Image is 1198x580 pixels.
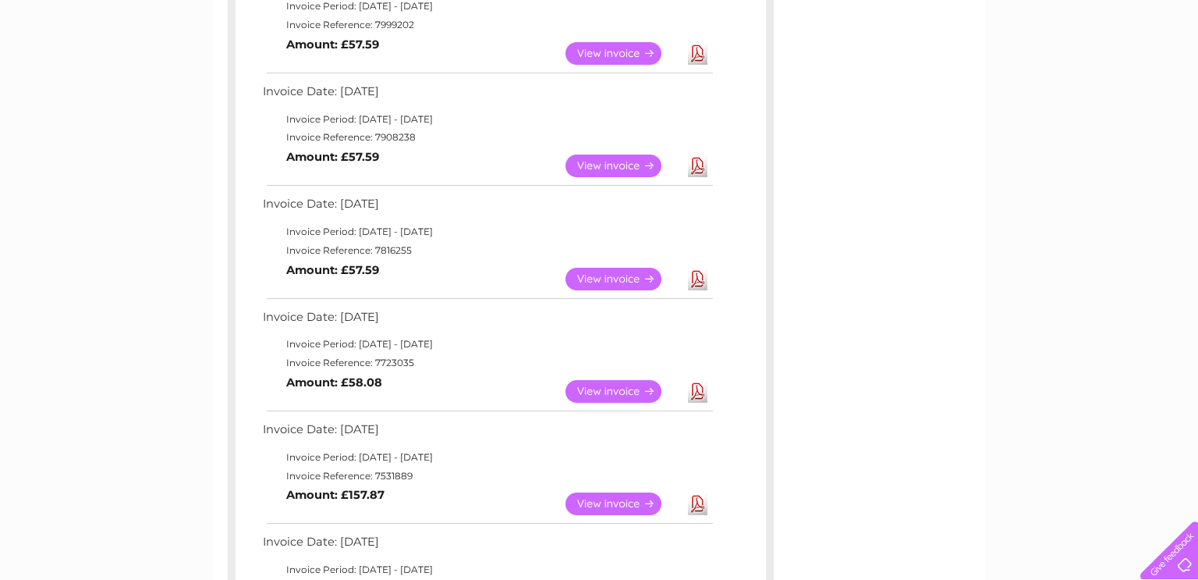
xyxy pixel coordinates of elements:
[286,488,385,502] b: Amount: £157.87
[259,128,715,147] td: Invoice Reference: 7908238
[1094,66,1132,78] a: Contact
[688,155,707,177] a: Download
[923,66,953,78] a: Water
[565,380,680,403] a: View
[232,9,969,76] div: Clear Business is a trading name of Verastar Limited (registered in [GEOGRAPHIC_DATA] No. 3667643...
[42,41,122,88] img: logo.png
[688,493,707,515] a: Download
[565,493,680,515] a: View
[688,380,707,403] a: Download
[259,241,715,260] td: Invoice Reference: 7816255
[259,467,715,486] td: Invoice Reference: 7531889
[962,66,997,78] a: Energy
[286,263,379,277] b: Amount: £57.59
[259,194,715,222] td: Invoice Date: [DATE]
[259,307,715,336] td: Invoice Date: [DATE]
[259,222,715,241] td: Invoice Period: [DATE] - [DATE]
[688,42,707,65] a: Download
[259,354,715,372] td: Invoice Reference: 7723035
[286,375,382,390] b: Amount: £58.08
[259,532,715,560] td: Invoice Date: [DATE]
[1006,66,1053,78] a: Telecoms
[259,81,715,110] td: Invoice Date: [DATE]
[688,268,707,290] a: Download
[565,42,680,65] a: View
[1062,66,1085,78] a: Blog
[259,110,715,129] td: Invoice Period: [DATE] - [DATE]
[259,419,715,448] td: Invoice Date: [DATE]
[1147,66,1183,78] a: Log out
[259,16,715,34] td: Invoice Reference: 7999202
[286,150,379,164] b: Amount: £57.59
[259,560,715,579] td: Invoice Period: [DATE] - [DATE]
[565,268,680,290] a: View
[286,37,379,52] b: Amount: £57.59
[259,448,715,467] td: Invoice Period: [DATE] - [DATE]
[904,8,1012,27] a: 0333 014 3131
[565,155,680,177] a: View
[259,335,715,354] td: Invoice Period: [DATE] - [DATE]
